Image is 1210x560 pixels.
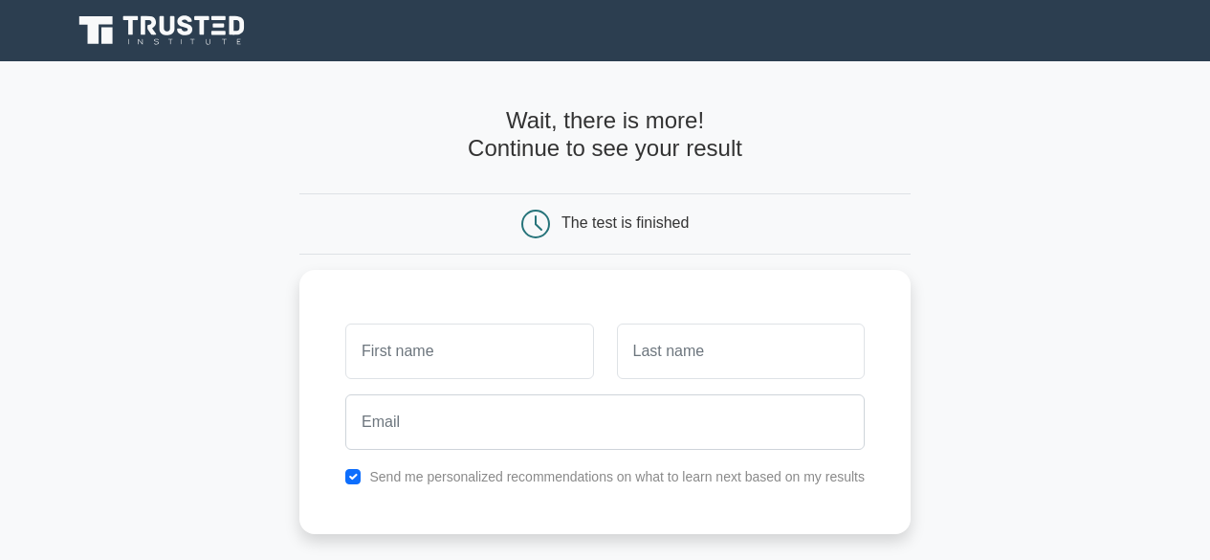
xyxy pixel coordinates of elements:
[561,214,689,231] div: The test is finished
[617,324,865,379] input: Last name
[299,107,911,163] h4: Wait, there is more! Continue to see your result
[345,324,593,379] input: First name
[345,394,865,450] input: Email
[369,469,865,484] label: Send me personalized recommendations on what to learn next based on my results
